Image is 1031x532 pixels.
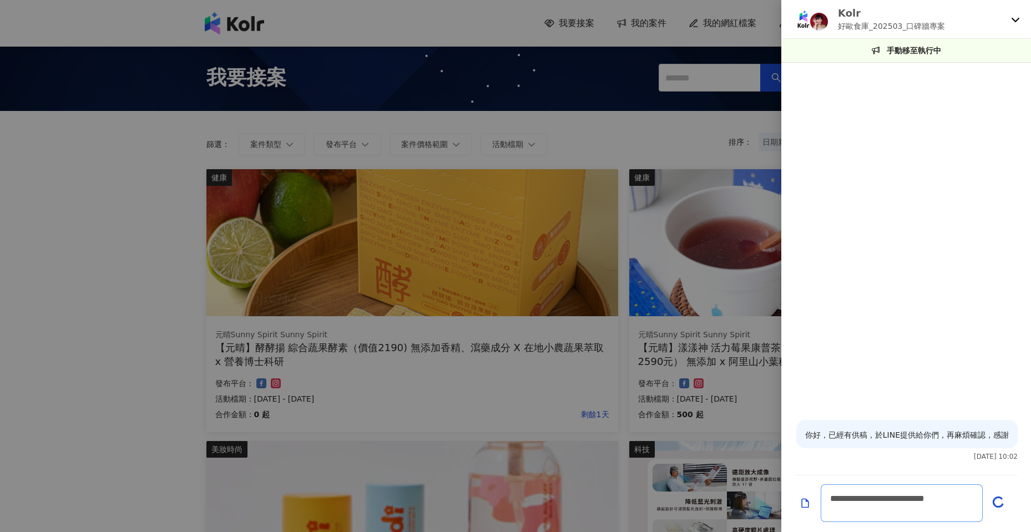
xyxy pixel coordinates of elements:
[838,6,945,20] p: Kolr
[800,494,811,513] button: Add a file
[792,8,815,31] img: KOL Avatar
[993,496,1004,510] button: Send
[805,429,1009,441] p: 你好，已經有供稿，於LINE提供給你們，再麻煩確認，感謝
[887,44,941,57] p: 手動移至執行中
[974,453,1018,460] p: [DATE] 10:02
[838,20,945,32] p: 好歐食庫_202503_口碑牆專案
[810,13,828,31] img: KOL Avatar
